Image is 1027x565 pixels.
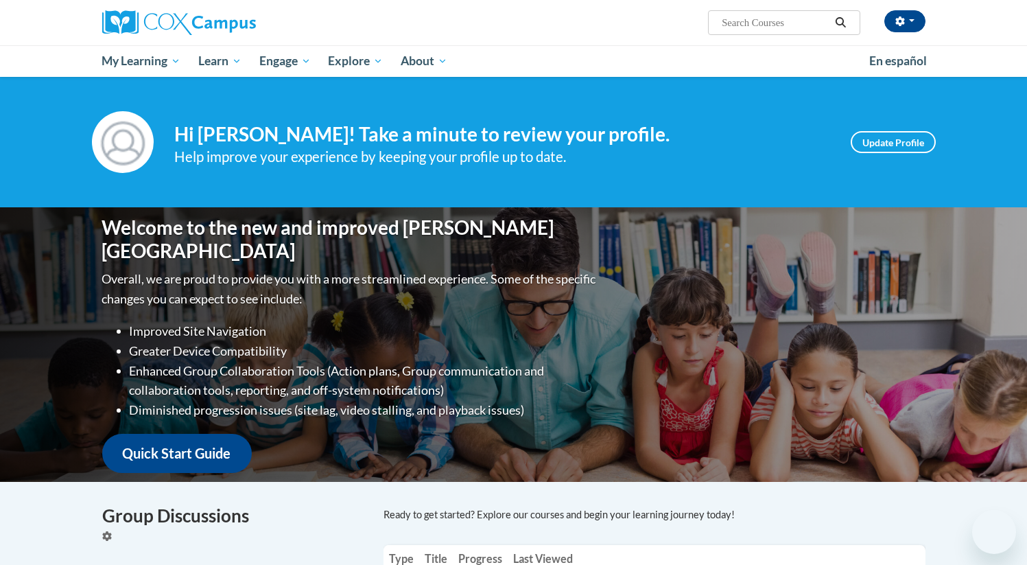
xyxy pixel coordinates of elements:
img: Cox Campus [102,10,256,35]
div: Main menu [82,45,946,77]
a: Engage [250,45,320,77]
span: Learn [198,53,241,69]
input: Search Courses [720,14,830,31]
span: Engage [259,53,311,69]
iframe: Button to launch messaging window [972,510,1016,554]
a: About [392,45,456,77]
li: Diminished progression issues (site lag, video stalling, and playback issues) [130,400,600,420]
a: Learn [189,45,250,77]
a: Quick Start Guide [102,434,252,473]
span: En español [869,54,927,68]
a: En español [860,47,936,76]
a: My Learning [93,45,190,77]
h4: Hi [PERSON_NAME]! Take a minute to review your profile. [174,123,830,146]
h1: Welcome to the new and improved [PERSON_NAME][GEOGRAPHIC_DATA] [102,216,600,262]
li: Improved Site Navigation [130,321,600,341]
p: Overall, we are proud to provide you with a more streamlined experience. Some of the specific cha... [102,269,600,309]
li: Greater Device Compatibility [130,341,600,361]
button: Search [830,14,851,31]
a: Cox Campus [102,10,363,35]
span: My Learning [102,53,180,69]
a: Update Profile [851,131,936,153]
div: Help improve your experience by keeping your profile up to date. [174,146,830,168]
li: Enhanced Group Collaboration Tools (Action plans, Group communication and collaboration tools, re... [130,361,600,401]
span: About [401,53,447,69]
h4: Group Discussions [102,503,363,529]
img: Profile Image [92,111,154,173]
span: Explore [328,53,383,69]
a: Explore [319,45,392,77]
button: Account Settings [884,10,925,32]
